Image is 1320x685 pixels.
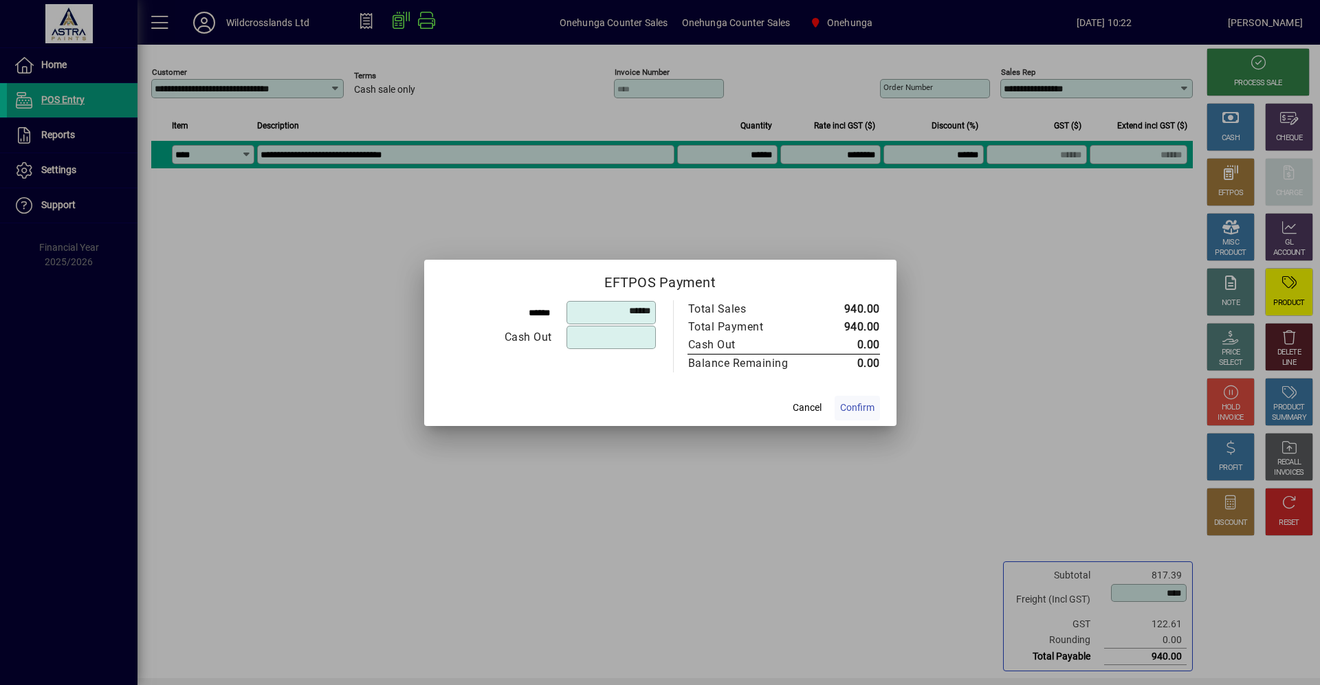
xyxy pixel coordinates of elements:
[687,318,817,336] td: Total Payment
[835,396,880,420] button: Confirm
[840,401,874,415] span: Confirm
[817,336,880,355] td: 0.00
[424,260,896,300] h2: EFTPOS Payment
[793,401,822,415] span: Cancel
[817,318,880,336] td: 940.00
[688,355,804,372] div: Balance Remaining
[687,300,817,318] td: Total Sales
[817,300,880,318] td: 940.00
[441,329,552,346] div: Cash Out
[785,396,829,420] button: Cancel
[688,337,804,353] div: Cash Out
[817,354,880,372] td: 0.00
